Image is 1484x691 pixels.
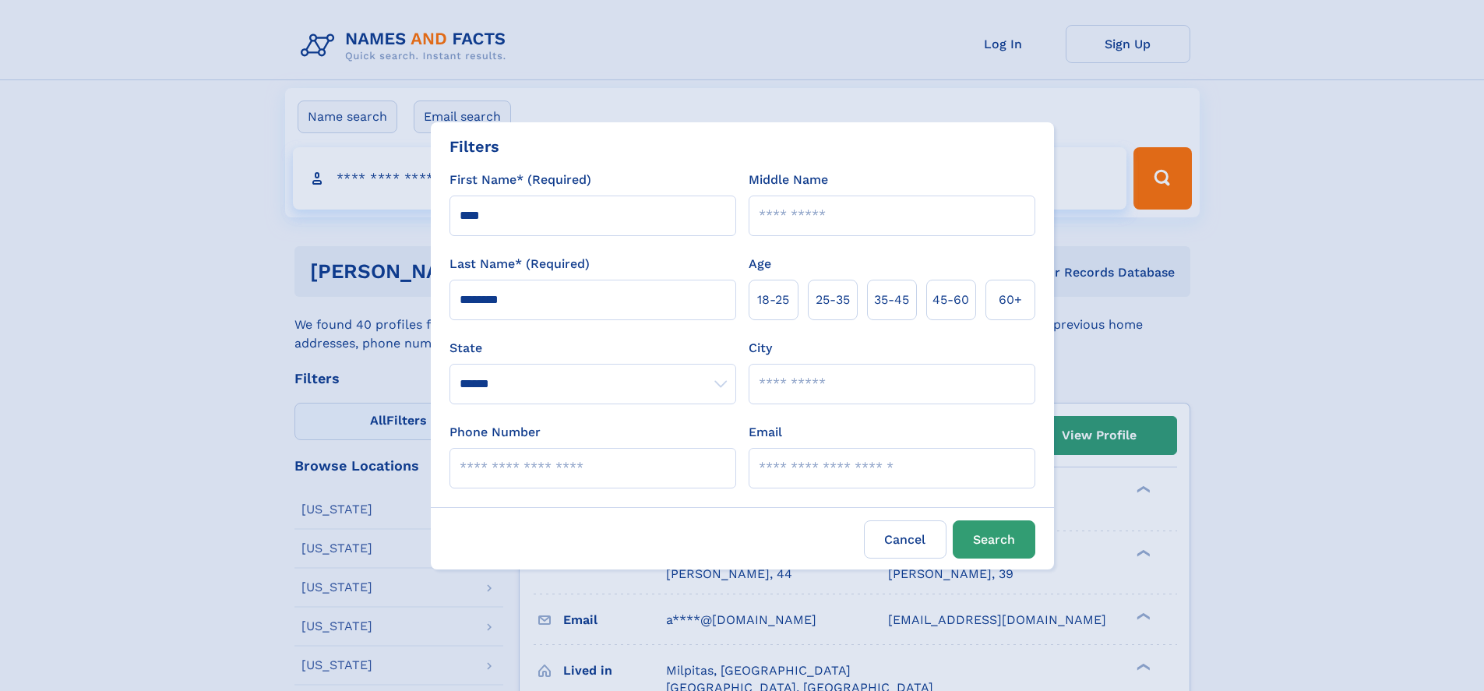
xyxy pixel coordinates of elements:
[749,339,772,358] label: City
[749,423,782,442] label: Email
[449,423,541,442] label: Phone Number
[757,291,789,309] span: 18‑25
[932,291,969,309] span: 45‑60
[874,291,909,309] span: 35‑45
[449,135,499,158] div: Filters
[449,255,590,273] label: Last Name* (Required)
[449,171,591,189] label: First Name* (Required)
[749,255,771,273] label: Age
[449,339,736,358] label: State
[953,520,1035,559] button: Search
[864,520,946,559] label: Cancel
[999,291,1022,309] span: 60+
[749,171,828,189] label: Middle Name
[816,291,850,309] span: 25‑35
